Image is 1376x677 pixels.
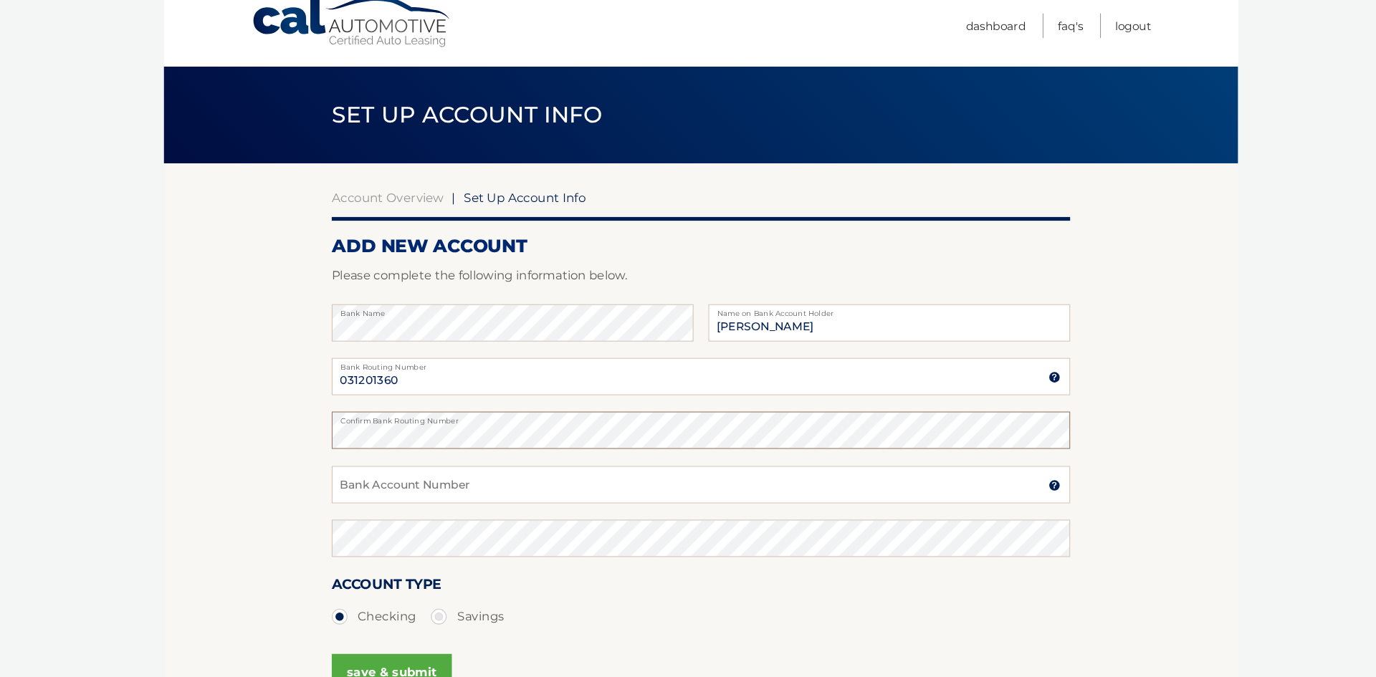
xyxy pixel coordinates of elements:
a: Cal Automotive [256,14,449,65]
label: Checking [333,597,414,625]
input: Name on Account (Account Holder Name) [695,311,1043,347]
label: Bank Name [333,311,681,322]
input: Bank Routing Number [333,362,1043,398]
label: Bank Routing Number [333,362,1043,374]
a: FAQ's [1031,32,1055,55]
span: Set Up Account Info [333,115,593,142]
label: Confirm Bank Routing Number [333,414,1043,426]
label: Savings [429,597,499,625]
label: Name on Bank Account Holder [695,311,1043,322]
h2: ADD NEW ACCOUNT [333,244,1043,266]
input: Bank Account Number [333,466,1043,502]
span: | [449,201,452,216]
span: Set Up Account Info [460,201,578,216]
a: Dashboard [942,32,1000,55]
img: tooltip.svg [1022,479,1033,491]
a: Logout [1086,32,1120,55]
label: Account Type [333,570,439,596]
p: Please complete the following information below. [333,274,1043,294]
a: Account Overview [333,201,441,216]
img: tooltip.svg [1022,375,1033,387]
